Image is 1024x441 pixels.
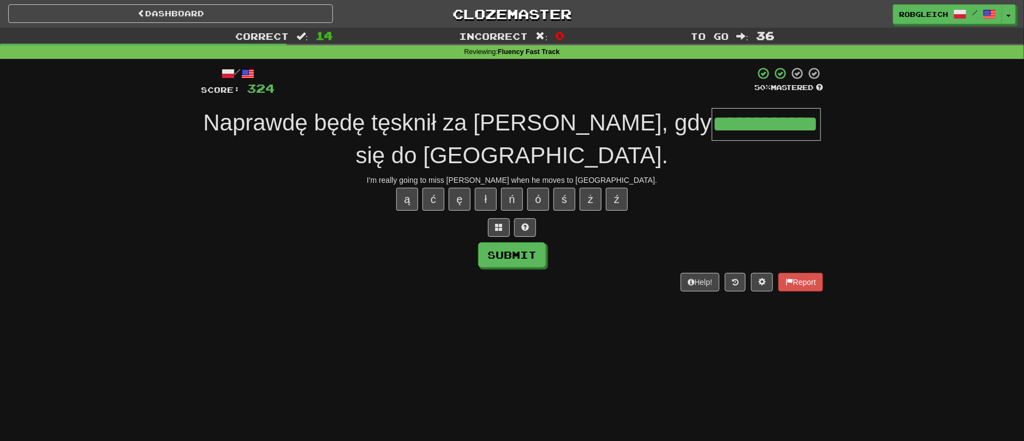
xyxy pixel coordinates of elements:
[247,81,275,95] span: 324
[899,9,948,19] span: RobGleich
[315,29,333,42] span: 14
[754,83,771,92] span: 50 %
[449,188,471,211] button: ę
[396,188,418,211] button: ą
[422,188,444,211] button: ć
[203,110,711,135] span: Naprawdę będę tęsknił za [PERSON_NAME], gdy
[527,188,549,211] button: ó
[580,188,602,211] button: ż
[756,29,775,42] span: 36
[681,273,719,291] button: Help!
[893,4,1002,24] a: RobGleich /
[536,32,548,41] span: :
[488,218,510,237] button: Switch sentence to multiple choice alt+p
[201,175,823,186] div: I'm really going to miss [PERSON_NAME] when he moves to [GEOGRAPHIC_DATA].
[356,142,669,168] span: się do [GEOGRAPHIC_DATA].
[296,32,308,41] span: :
[725,273,746,291] button: Round history (alt+y)
[201,85,240,94] span: Score:
[514,218,536,237] button: Single letter hint - you only get 1 per sentence and score half the points! alt+h
[555,29,564,42] span: 0
[201,67,275,80] div: /
[460,31,528,41] span: Incorrect
[606,188,628,211] button: ź
[349,4,674,23] a: Clozemaster
[498,48,559,56] strong: Fluency Fast Track
[737,32,749,41] span: :
[691,31,729,41] span: To go
[478,242,546,267] button: Submit
[235,31,289,41] span: Correct
[8,4,333,23] a: Dashboard
[778,273,823,291] button: Report
[972,9,978,16] span: /
[501,188,523,211] button: ń
[475,188,497,211] button: ł
[754,83,823,93] div: Mastered
[553,188,575,211] button: ś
